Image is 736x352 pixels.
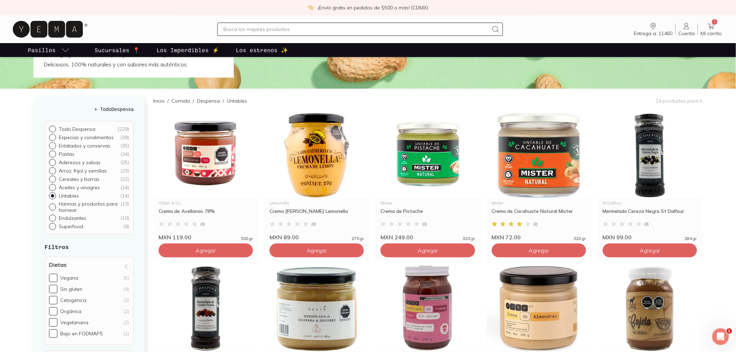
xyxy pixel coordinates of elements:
span: Mi carrito [701,30,722,37]
a: 1Mi carrito [698,22,725,37]
img: Crema de Limon Lemonella [264,113,369,198]
div: ( 23 ) [120,168,129,174]
div: Crema de Avellanas 78% [159,208,253,221]
img: crema de pistache [375,113,480,198]
p: ¡Envío gratis en pedidos de $500 o más! (CDMX) [318,4,429,11]
span: ( 0 ) [645,222,649,226]
div: Orgánica [60,308,81,314]
a: Los estrenos ✨ [234,43,289,57]
a: Crema de Cacahuate Natural MisterMisterCrema de Cacahuate Natural Mister(2)MXN 72.00320 gr [486,113,592,241]
div: Dietas [45,257,134,345]
div: Crema de Pistache [381,208,475,221]
a: Entrega a: 11460 [631,22,675,37]
div: Mermelada Cereza Negra St Dalfour [603,208,697,221]
span: Cuenta [679,30,695,37]
img: 33435 crema de avellanas yema [153,113,258,198]
span: Agregar [418,247,438,254]
input: Vegetariana(2) [49,318,57,327]
span: Entrega a: 11460 [634,30,673,37]
p: Untables [227,97,247,104]
div: Lemonella [270,201,364,205]
span: / [165,97,171,104]
p: Sucursales 📍 [95,46,140,54]
p: Cereales y barras [59,176,99,182]
div: ( 25 ) [120,159,129,166]
a: Crema de Limon LemonellaLemonellaCrema [PERSON_NAME] Lemonella(0)MXN 89.00270 gr [264,113,369,241]
a: Los Imperdibles ⚡️ [155,43,221,57]
span: MXN 249.00 [381,234,413,241]
img: Cajeta Orgánica De Leche de Cabra La Cabrita [597,266,703,351]
div: ( 38 ) [120,134,129,141]
div: ( 34 ) [120,151,129,157]
span: MXN 99.00 [603,234,632,241]
div: (4) [123,286,129,292]
strong: Filtros [45,243,69,250]
span: 1 [712,19,718,25]
span: 320 gr [574,237,586,241]
a: crema de pistacheMisterCrema de Pistache(0)MXN 249.00320 gr [375,113,480,241]
p: Harinas y productos para hornear [59,201,120,213]
span: 320 gr [463,237,475,241]
div: ( 229 ) [118,126,129,132]
button: Agregar [603,243,697,257]
button: Agregar [381,243,475,257]
p: Enlatados y conservas [59,143,110,149]
p: Pastas [59,151,74,157]
div: (1) [123,330,129,337]
img: check [308,5,314,11]
span: / [220,97,227,104]
h5: ← Todo Despensa [45,105,134,113]
div: ( 14 ) [120,193,129,199]
h4: Dietas [49,261,66,268]
a: 33435 crema de avellanas yemaYEMA & CoCrema de Avellanas 78%(0)MXN 119.00300 gr [153,113,258,241]
span: 300 gr [241,237,253,241]
a: ← TodoDespensa [45,105,134,113]
div: Crema de Cacahuate Natural Mister [492,208,586,221]
span: MXN 119.00 [159,234,191,241]
span: ( 2 ) [534,222,538,226]
div: Cetogénica [60,297,86,303]
p: Especias y condimentos [59,134,114,141]
div: ( 9 ) [123,223,129,230]
div: Sin gluten [60,286,82,292]
span: Agregar [307,247,327,254]
span: Agregar [529,247,549,254]
img: Crema de Almendras [486,266,592,351]
iframe: Intercom live chat [712,328,729,345]
p: Aderezos y salsas [59,159,101,166]
p: 14 productos para ti [656,98,703,104]
span: Agregar [640,247,660,254]
p: Los estrenos ✨ [236,46,288,54]
div: ( 22 ) [120,176,129,182]
span: MXN 72.00 [492,234,521,241]
input: Vegana(5) [49,274,57,282]
input: Bajo en FODMAPS(1) [49,329,57,338]
img: Mermelada de Guayaba con Jengibre Brotó [264,266,369,351]
p: Endulzantes [59,215,86,221]
input: Cetogénica(2) [49,296,57,304]
button: Agregar [270,243,364,257]
span: ( 0 ) [422,222,427,226]
img: Mermelada de Frutos Rojos sin Azúcar [375,266,480,351]
div: Bajo en FODMAPS [60,330,103,337]
input: Busca los mejores productos [223,25,489,33]
div: Mister [492,201,586,205]
input: Orgánica(2) [49,307,57,315]
span: 270 gr [352,237,364,241]
img: Mermelada Cuatro Frutas St Dalfour [153,266,258,351]
span: 284 gr [685,237,697,241]
p: Aceites y vinagres [59,184,100,191]
div: (2) [123,297,129,303]
span: MXN 89.00 [270,234,299,241]
p: Arroz, frijol y semillas [59,168,107,174]
p: Untables [59,193,79,199]
a: Despensa [197,98,220,104]
div: (2) [123,308,129,314]
p: Los Imperdibles ⚡️ [157,46,219,54]
span: ( 0 ) [311,222,316,226]
p: Para agregar sin culpa a tu pan [PERSON_NAME] tus hot cakes. Deliciosos, 100% naturales y con sab... [44,50,223,69]
a: Sucursales 📍 [93,43,141,57]
div: ( 13 ) [120,201,129,213]
div: ( 14 ) [120,184,129,191]
div: YEMA & Co [159,201,253,205]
